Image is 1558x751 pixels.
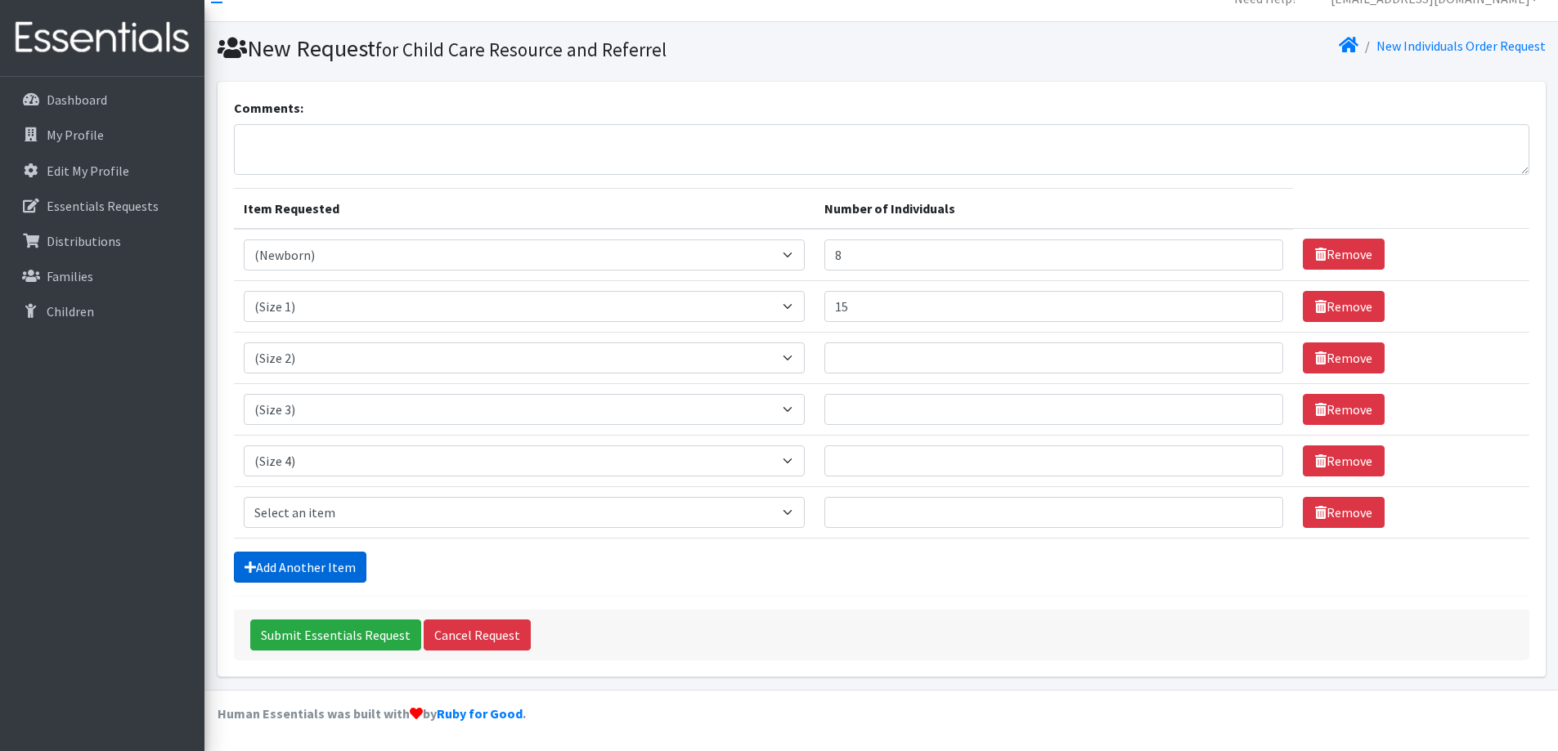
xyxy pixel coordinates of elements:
a: Add Another Item [234,552,366,583]
a: Remove [1303,239,1385,270]
a: Families [7,260,198,293]
a: Ruby for Good [437,705,523,722]
p: Edit My Profile [47,163,129,179]
a: Remove [1303,445,1385,476]
img: HumanEssentials [7,11,198,65]
p: Children [47,303,94,320]
a: Remove [1303,497,1385,528]
a: Essentials Requests [7,190,198,222]
a: My Profile [7,118,198,151]
a: Dashboard [7,83,198,116]
a: Remove [1303,342,1385,373]
small: for Child Care Resource and Referrel [375,38,667,61]
a: Distributions [7,225,198,257]
p: Essentials Requests [47,198,159,214]
a: Edit My Profile [7,154,198,187]
p: Dashboard [47,92,107,108]
th: Number of Individuals [815,188,1293,229]
a: Cancel Request [424,619,531,650]
a: Children [7,295,198,328]
p: Families [47,268,93,284]
a: Remove [1303,291,1385,322]
a: Remove [1303,394,1385,425]
a: New Individuals Order Request [1376,38,1546,54]
p: My Profile [47,127,104,143]
input: Submit Essentials Request [250,619,421,650]
th: Item Requested [234,188,815,229]
label: Comments: [234,98,303,118]
p: Distributions [47,233,121,249]
strong: Human Essentials was built with by . [218,705,526,722]
h1: New Request [218,34,876,63]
